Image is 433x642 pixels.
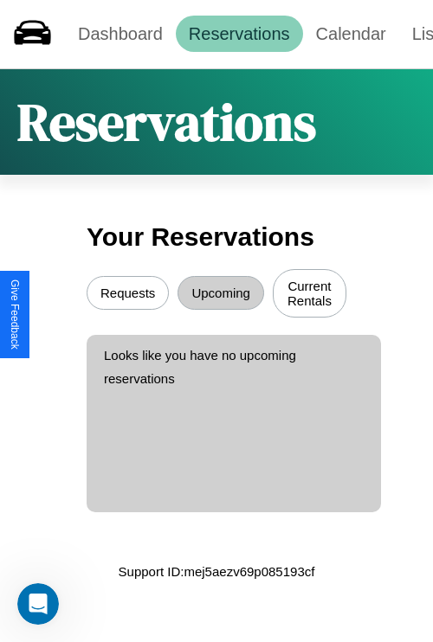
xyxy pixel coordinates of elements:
[17,87,316,157] h1: Reservations
[273,269,346,318] button: Current Rentals
[17,583,59,625] iframe: Intercom live chat
[65,16,176,52] a: Dashboard
[178,276,264,310] button: Upcoming
[104,343,364,390] p: Looks like you have no upcoming reservations
[176,16,303,52] a: Reservations
[87,214,346,260] h3: Your Reservations
[9,279,21,350] div: Give Feedback
[119,560,315,583] p: Support ID: mej5aezv69p085193cf
[303,16,399,52] a: Calendar
[87,276,169,310] button: Requests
